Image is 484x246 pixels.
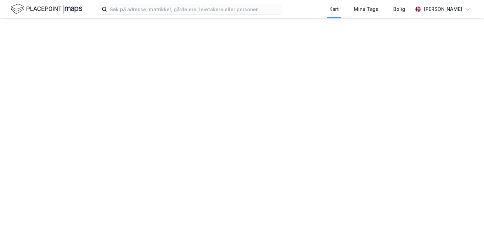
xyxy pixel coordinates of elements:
div: Bolig [393,5,405,13]
input: Søk på adresse, matrikkel, gårdeiere, leietakere eller personer [107,4,282,14]
img: logo.f888ab2527a4732fd821a326f86c7f29.svg [11,3,82,15]
div: Mine Tags [354,5,378,13]
div: [PERSON_NAME] [423,5,462,13]
div: Kart [329,5,339,13]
